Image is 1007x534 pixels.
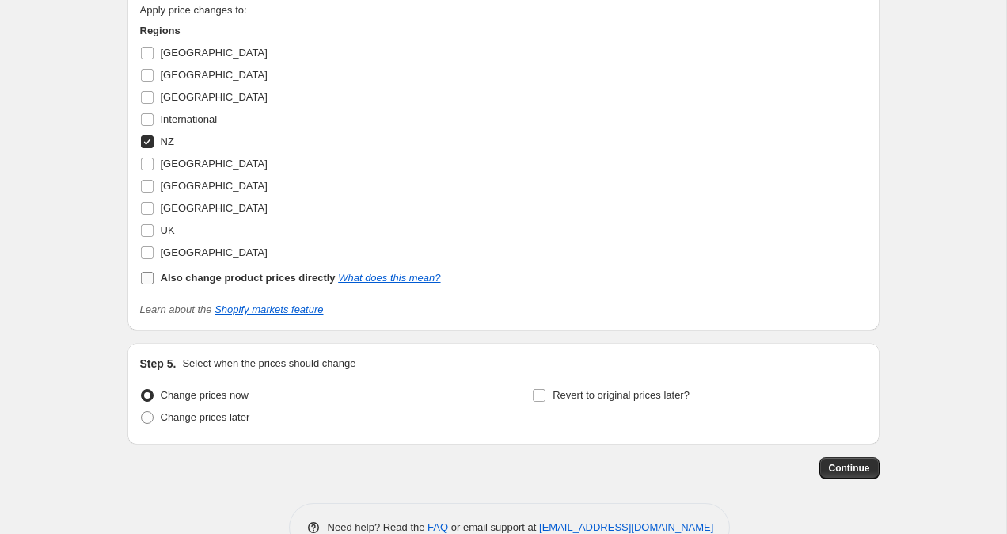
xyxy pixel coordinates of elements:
a: [EMAIL_ADDRESS][DOMAIN_NAME] [539,521,713,533]
span: Revert to original prices later? [553,389,690,401]
span: [GEOGRAPHIC_DATA] [161,69,268,81]
span: Need help? Read the [328,521,428,533]
p: Select when the prices should change [182,356,355,372]
span: Continue [829,462,870,475]
span: or email support at [448,521,539,533]
i: Learn about the [140,303,324,315]
h2: Step 5. [140,356,177,372]
span: [GEOGRAPHIC_DATA] [161,202,268,214]
b: Also change product prices directly [161,272,336,284]
span: [GEOGRAPHIC_DATA] [161,91,268,103]
a: Shopify markets feature [215,303,323,315]
span: [GEOGRAPHIC_DATA] [161,47,268,59]
span: UK [161,224,175,236]
span: [GEOGRAPHIC_DATA] [161,246,268,258]
span: [GEOGRAPHIC_DATA] [161,158,268,170]
a: What does this mean? [338,272,440,284]
a: FAQ [427,521,448,533]
span: NZ [161,135,174,147]
span: Change prices now [161,389,249,401]
span: Change prices later [161,411,250,423]
h3: Regions [140,23,441,39]
button: Continue [819,457,880,479]
span: Apply price changes to: [140,4,247,16]
span: International [161,113,218,125]
span: [GEOGRAPHIC_DATA] [161,180,268,192]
